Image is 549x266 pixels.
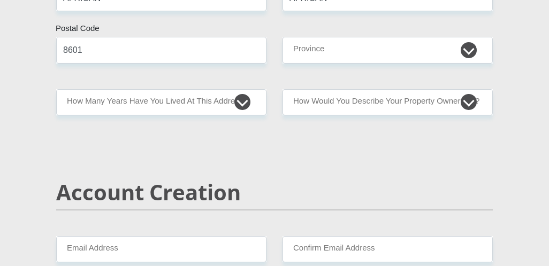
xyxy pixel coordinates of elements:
[283,89,493,115] select: Please select a value
[56,236,266,262] input: Email Address
[283,37,493,63] select: Please Select a Province
[56,37,266,63] input: Postal Code
[56,89,266,115] select: Please select a value
[56,179,493,205] h2: Account Creation
[283,236,493,262] input: Confirm Email Address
